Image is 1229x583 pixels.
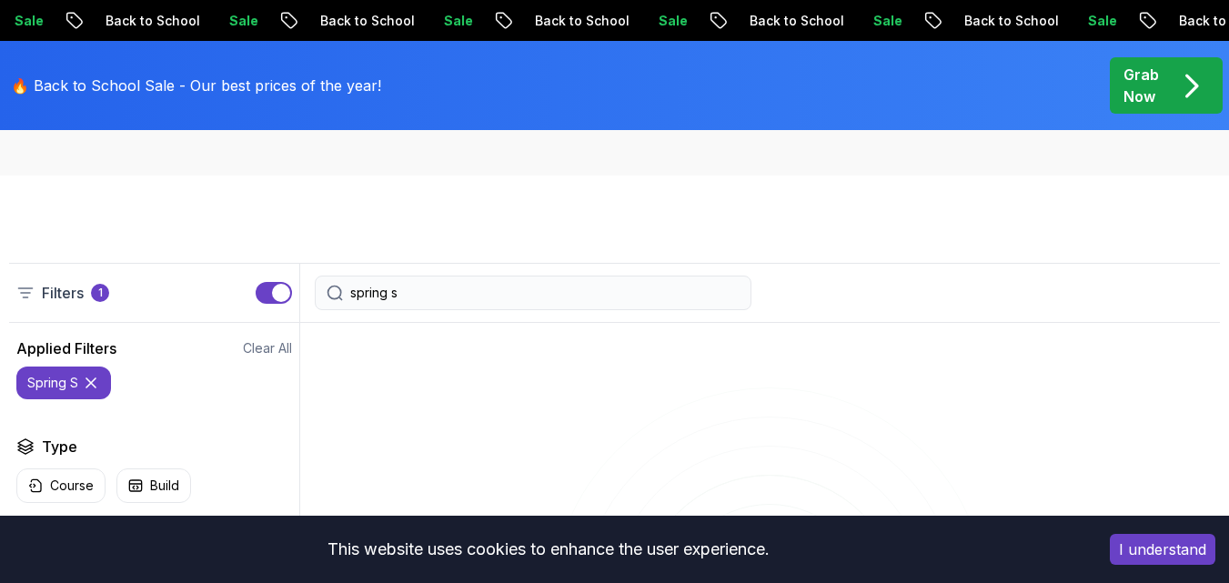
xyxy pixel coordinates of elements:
p: Back to School [304,12,428,30]
p: Back to School [733,12,857,30]
button: Build [116,468,191,503]
button: spring s [16,367,111,399]
p: Sale [428,12,486,30]
p: Build [150,477,179,495]
p: Back to School [89,12,213,30]
input: Search Java, React, Spring boot ... [350,284,740,302]
p: 1 [98,286,103,300]
button: Course [16,468,106,503]
button: Clear All [243,339,292,357]
p: Filters [42,282,84,304]
p: Sale [1072,12,1130,30]
p: Back to School [519,12,642,30]
p: 🔥 Back to School Sale - Our best prices of the year! [11,75,381,96]
p: Sale [642,12,700,30]
p: Sale [857,12,915,30]
h2: Type [42,436,77,457]
h2: Applied Filters [16,337,116,359]
p: spring s [27,374,78,392]
button: Accept cookies [1110,534,1215,565]
p: Back to School [948,12,1072,30]
p: Grab Now [1123,64,1159,107]
div: This website uses cookies to enhance the user experience. [14,529,1083,569]
p: Sale [213,12,271,30]
p: Course [50,477,94,495]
